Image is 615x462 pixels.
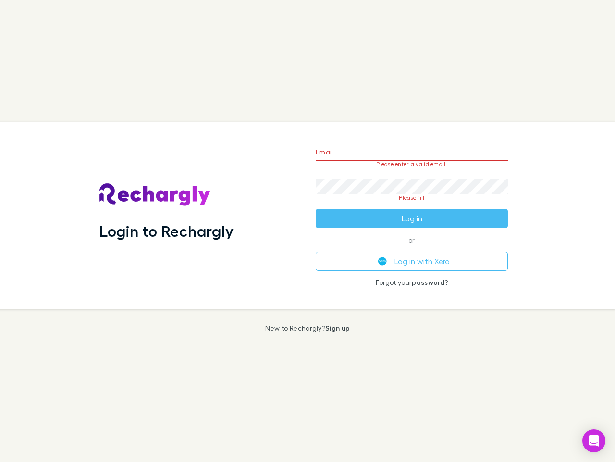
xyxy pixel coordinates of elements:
img: Rechargly's Logo [99,183,211,206]
p: Forgot your ? [316,279,508,286]
div: Open Intercom Messenger [582,429,605,452]
img: Xero's logo [378,257,387,266]
p: New to Rechargly? [265,324,350,332]
button: Log in [316,209,508,228]
button: Log in with Xero [316,252,508,271]
p: Please fill [316,194,508,201]
p: Please enter a valid email. [316,161,508,167]
h1: Login to Rechargly [99,222,234,240]
a: Sign up [325,324,350,332]
a: password [412,278,444,286]
span: or [316,240,508,240]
